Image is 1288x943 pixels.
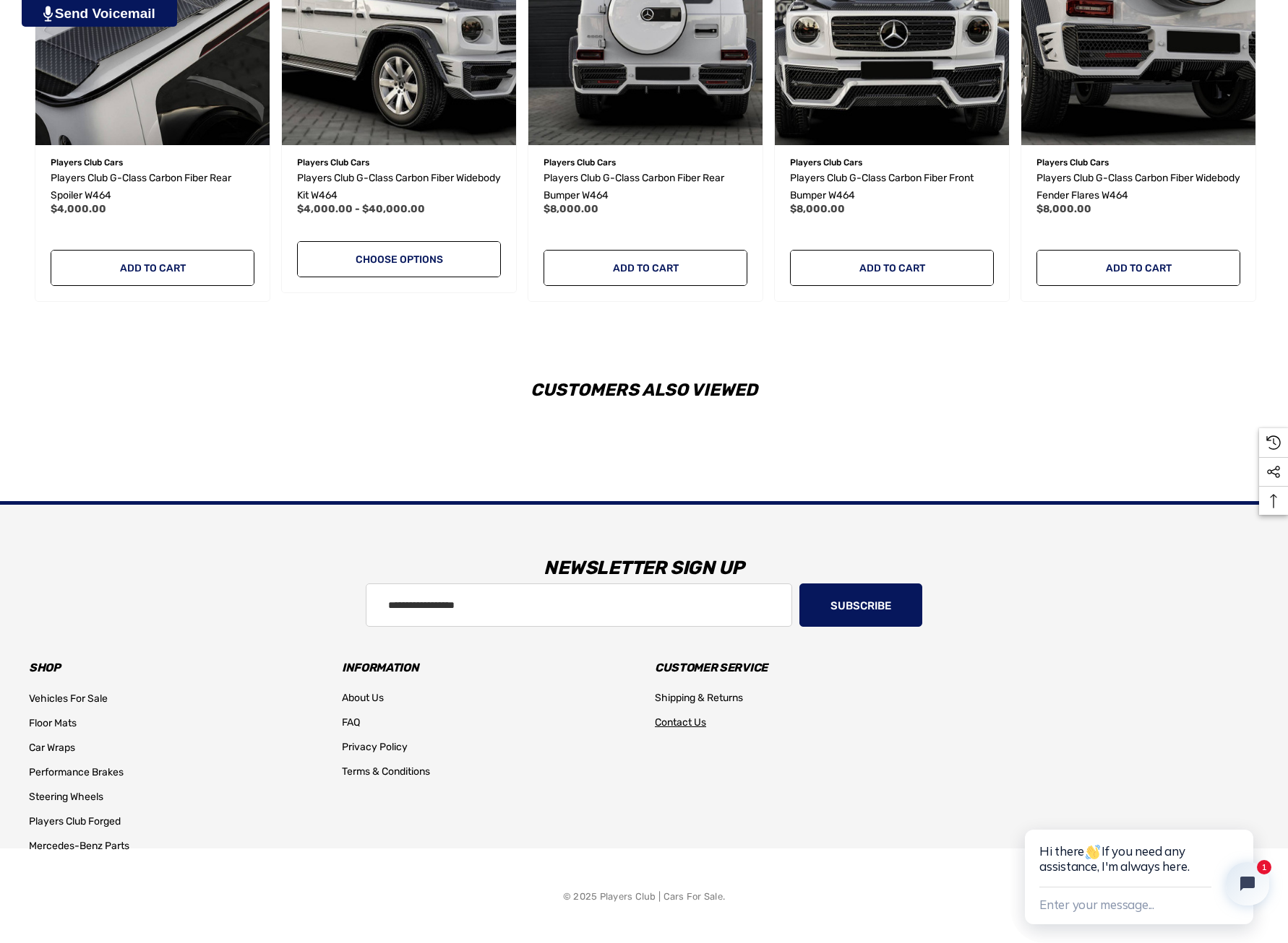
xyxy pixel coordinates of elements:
span: Players Club G-Class Carbon Fiber Rear Bumper W464 [544,172,724,201]
a: Terms & Conditions [342,760,430,784]
a: Players Club G-Class Carbon Fiber Front Bumper W464,$8,000.00 [790,170,994,204]
h3: Newsletter Sign Up [18,547,1270,590]
a: Players Club G-Class Carbon Fiber Widebody Kit W464,Price range from $4,000.00 to $40,000.00 [297,170,501,204]
span: Privacy Policy [342,741,408,753]
span: Terms & Conditions [342,765,430,778]
a: Vehicles For Sale [29,687,108,711]
span: Steering Wheels [29,791,103,803]
span: Players Club G-Class Carbon Fiber Rear Spoiler W464 [51,172,231,201]
h3: Shop [29,658,320,678]
span: Players Club G-Class Carbon Fiber Widebody Kit W464 [297,172,501,201]
span: Floor Mats [29,717,77,729]
span: Contact Us [655,716,706,729]
a: Floor Mats [29,711,77,736]
a: Players Club G-Class Carbon Fiber Widebody Fender Flares W464,$8,000.00 [1036,170,1240,204]
a: Contact Us [655,710,706,735]
p: Players Club Cars [544,153,747,172]
a: Choose Options [297,241,501,277]
p: Players Club Cars [1036,153,1240,172]
p: Players Club Cars [297,153,501,172]
a: Add to Cart [790,250,994,286]
a: Players Club G-Class Carbon Fiber Rear Bumper W464,$8,000.00 [544,170,747,204]
span: Shipping & Returns [655,692,743,704]
a: Players Club Forged [29,809,121,834]
a: Add to Cart [51,250,254,286]
h3: Information [342,658,633,678]
span: FAQ [342,716,360,729]
span: Mercedes-Benz Parts [29,840,129,852]
img: PjwhLS0gR2VuZXJhdG9yOiBHcmF2aXQuaW8gLS0+PHN2ZyB4bWxucz0iaHR0cDovL3d3dy53My5vcmcvMjAwMC9zdmciIHhtb... [43,6,53,22]
iframe: Tidio Chat [1010,783,1288,943]
a: Players Club G-Class Carbon Fiber Rear Spoiler W464,$4,000.00 [51,170,254,204]
a: Mercedes-Benz Parts [29,834,129,859]
span: $8,000.00 [790,203,845,215]
h3: Customer Service [655,658,946,678]
svg: Recently Viewed [1266,435,1281,450]
span: About Us [342,692,384,704]
a: Add to Cart [1036,250,1240,286]
p: Players Club Cars [51,153,254,172]
a: Privacy Policy [342,735,408,760]
p: © 2025 Players Club | Cars For Sale. [563,887,725,906]
span: $4,000.00 [51,203,106,215]
button: Subscribe [799,583,922,627]
span: Performance Brakes [29,766,124,778]
svg: Social Media [1266,465,1281,479]
span: Players Club G-Class Carbon Fiber Front Bumper W464 [790,172,974,201]
a: Add to Cart [544,250,747,286]
span: Vehicles For Sale [29,692,108,705]
span: $8,000.00 [1036,203,1091,215]
a: Performance Brakes [29,760,124,785]
svg: Top [1259,494,1288,508]
a: FAQ [342,710,360,735]
span: Players Club G-Class Carbon Fiber Widebody Fender Flares W464 [1036,172,1240,201]
a: Shipping & Returns [655,686,743,710]
span: $8,000.00 [544,203,598,215]
span: $4,000.00 - $40,000.00 [297,203,425,215]
a: About Us [342,686,384,710]
a: Car Wraps [29,736,75,760]
p: Players Club Cars [790,153,994,172]
span: Car Wraps [29,742,75,754]
a: Steering Wheels [29,785,103,809]
h2: Customers Also Viewed [29,381,1259,399]
span: Players Club Forged [29,815,121,827]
